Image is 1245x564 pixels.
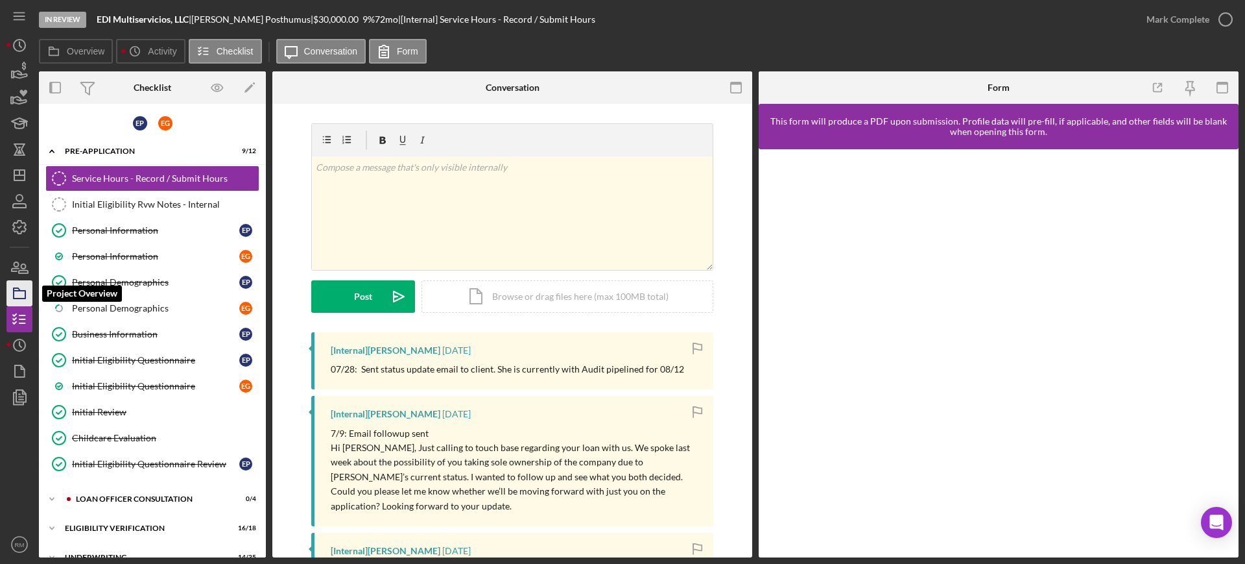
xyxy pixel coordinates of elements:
a: Service Hours - Record / Submit Hours [45,166,259,191]
div: Childcare Evaluation [72,433,259,443]
div: 9 % [362,14,375,25]
time: 2025-07-09 16:31 [442,409,471,419]
div: [Internal] [PERSON_NAME] [331,546,440,556]
div: Post [354,280,372,313]
a: Initial Eligibility QuestionnaireEP [45,347,259,373]
div: [PERSON_NAME] Posthumus | [191,14,313,25]
a: Personal DemographicsEG [45,295,259,321]
div: Checklist [134,82,171,93]
button: Activity [116,39,185,64]
button: RM [6,532,32,558]
div: 72 mo [375,14,398,25]
div: 16 / 18 [233,524,256,532]
a: Initial Eligibility Questionnaire ReviewEP [45,451,259,477]
div: Pre-Application [65,147,224,155]
button: Post [311,280,415,313]
text: RM [15,541,25,548]
div: Mark Complete [1146,6,1209,32]
a: Personal InformationEG [45,243,259,269]
div: E G [239,380,252,393]
div: Conversation [486,82,539,93]
div: E P [239,276,252,289]
a: Initial Eligibility QuestionnaireEG [45,373,259,399]
label: Activity [148,46,176,56]
div: Initial Eligibility Questionnaire Review [72,459,239,469]
div: E P [239,224,252,237]
div: Initial Eligibility Questionnaire [72,355,239,365]
button: Form [369,39,427,64]
a: Initial Review [45,399,259,425]
b: EDI Multiservicios, LLC [97,14,189,25]
a: Personal InformationEP [45,217,259,243]
div: E G [239,250,252,263]
div: 9 / 12 [233,147,256,155]
p: Hi [PERSON_NAME], Just calling to touch base regarding your loan with us. We spoke last week abou... [331,441,700,513]
div: Personal Information [72,251,239,262]
div: | [Internal] Service Hours - Record / Submit Hours [398,14,595,25]
button: Overview [39,39,113,64]
iframe: Lenderfit form [772,162,1227,545]
a: Business InformationEP [45,321,259,347]
div: 0 / 4 [233,495,256,503]
div: Personal Information [72,225,239,236]
div: $30,000.00 [313,14,362,25]
button: Conversation [276,39,366,64]
time: 2025-07-28 20:21 [442,345,471,356]
div: Initial Eligibility Rvw Notes - Internal [72,199,259,210]
label: Checklist [217,46,254,56]
label: Conversation [304,46,358,56]
div: E G [239,302,252,315]
div: Open Intercom Messenger [1201,507,1232,538]
div: Eligibility Verification [65,524,224,532]
div: E P [133,116,147,130]
div: Business Information [72,329,239,339]
div: | [97,14,191,25]
div: [Internal] [PERSON_NAME] [331,345,440,356]
div: Form [988,82,1010,93]
button: Mark Complete [1133,6,1239,32]
time: 2025-06-24 20:08 [442,546,471,556]
div: Initial Review [72,407,259,417]
div: E G [158,116,172,130]
button: Checklist [189,39,262,64]
div: 14 / 35 [233,554,256,561]
label: Form [397,46,418,56]
div: Loan Officer Consultation [76,495,224,503]
div: This form will produce a PDF upon submission. Profile data will pre-fill, if applicable, and othe... [765,116,1232,137]
div: [Internal] [PERSON_NAME] [331,409,440,419]
div: E P [239,354,252,367]
div: E P [239,458,252,471]
div: Personal Demographics [72,303,239,313]
p: 07/28: Sent status update email to client. She is currently with Audit pipelined for 08/12 [331,362,684,376]
p: 7/9: Email followup sent [331,426,700,441]
div: In Review [39,12,86,28]
div: Initial Eligibility Questionnaire [72,381,239,391]
a: Childcare Evaluation [45,425,259,451]
div: Personal Demographics [72,277,239,288]
a: Initial Eligibility Rvw Notes - Internal [45,191,259,217]
div: Service Hours - Record / Submit Hours [72,173,259,184]
label: Overview [67,46,104,56]
a: Personal DemographicsEP [45,269,259,295]
div: E P [239,328,252,341]
div: Underwriting [65,554,224,561]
